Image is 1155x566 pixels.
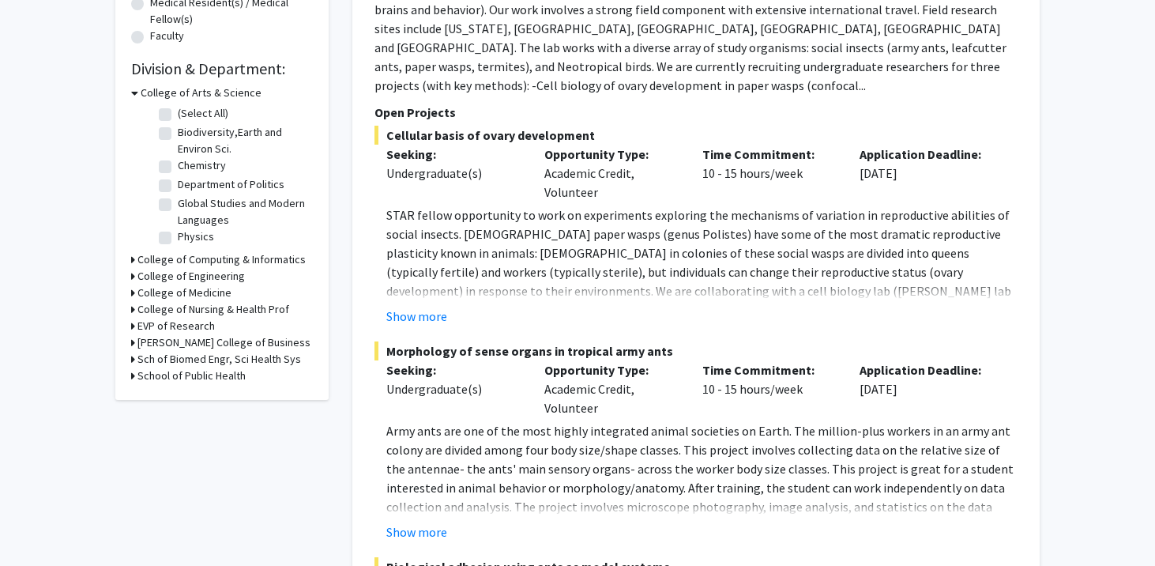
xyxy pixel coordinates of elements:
label: Faculty [150,28,184,44]
div: [DATE] [848,145,1006,202]
div: Academic Credit, Volunteer [532,145,690,202]
div: Undergraduate(s) [386,164,521,183]
button: Show more [386,307,447,326]
p: Open Projects [374,103,1018,122]
label: Chemistry [178,157,226,174]
h3: [PERSON_NAME] College of Business [137,334,310,351]
h3: College of Engineering [137,268,245,285]
h3: College of Arts & Science [141,85,261,101]
div: Undergraduate(s) [386,379,521,398]
label: (Select All) [178,105,228,122]
p: Time Commitment: [702,145,837,164]
label: Biodiversity,Earth and Environ Sci. [178,124,309,157]
p: Seeking: [386,360,521,379]
span: Morphology of sense organs in tropical army ants [374,341,1018,360]
p: Opportunity Type: [544,145,679,164]
span: Cellular basis of ovary development [374,126,1018,145]
p: Army ants are one of the most highly integrated animal societies on Earth. The million-plus worke... [386,421,1018,535]
iframe: Chat [12,495,67,554]
h3: School of Public Health [137,368,246,384]
label: Physics [178,228,214,245]
h3: Sch of Biomed Engr, Sci Health Sys [137,351,301,368]
div: 10 - 15 hours/week [690,360,848,417]
h3: EVP of Research [137,318,215,334]
label: Global Studies and Modern Languages [178,195,309,228]
h3: College of Computing & Informatics [137,251,306,268]
div: [DATE] [848,360,1006,417]
p: Seeking: [386,145,521,164]
p: Application Deadline: [860,360,994,379]
label: Department of Politics [178,176,284,193]
h2: Division & Department: [131,59,313,78]
div: Academic Credit, Volunteer [532,360,690,417]
p: Opportunity Type: [544,360,679,379]
p: Application Deadline: [860,145,994,164]
p: STAR fellow opportunity to work on experiments exploring the mechanisms of variation in reproduct... [386,206,1018,376]
div: 10 - 15 hours/week [690,145,848,202]
h3: College of Nursing & Health Prof [137,301,289,318]
p: Time Commitment: [702,360,837,379]
h3: College of Medicine [137,285,231,301]
button: Show more [386,523,447,541]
